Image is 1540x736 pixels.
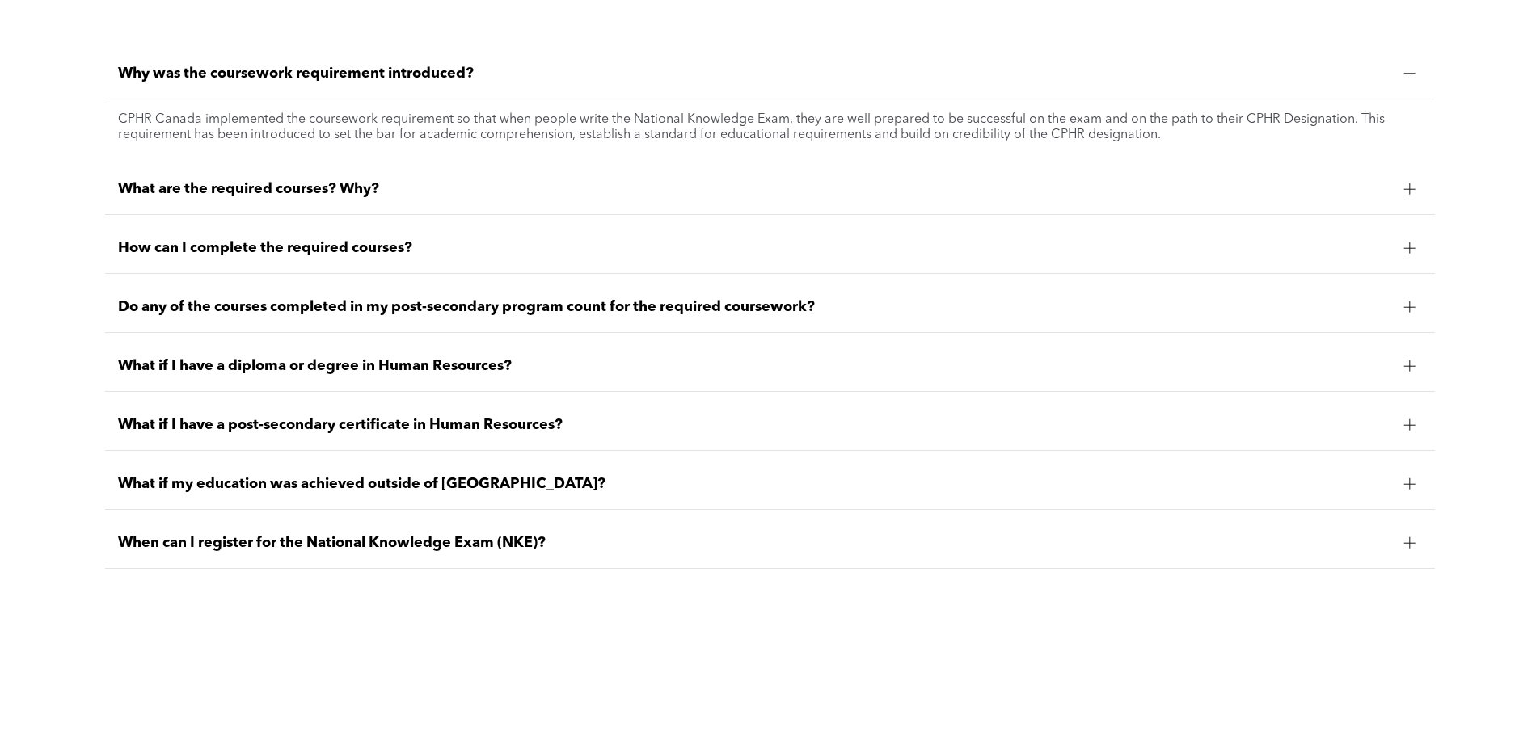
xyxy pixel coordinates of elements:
span: What are the required courses? Why? [118,180,1390,198]
span: What if I have a diploma or degree in Human Resources? [118,357,1390,375]
span: Do any of the courses completed in my post-secondary program count for the required coursework? [118,298,1390,316]
span: Why was the coursework requirement introduced? [118,65,1390,82]
span: What if my education was achieved outside of [GEOGRAPHIC_DATA]? [118,475,1390,493]
p: CPHR Canada implemented the coursework requirement so that when people write the National Knowled... [118,112,1421,143]
span: How can I complete the required courses? [118,239,1390,257]
span: When can I register for the National Knowledge Exam (NKE)? [118,534,1390,552]
span: What if I have a post-secondary certificate in Human Resources? [118,416,1390,434]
